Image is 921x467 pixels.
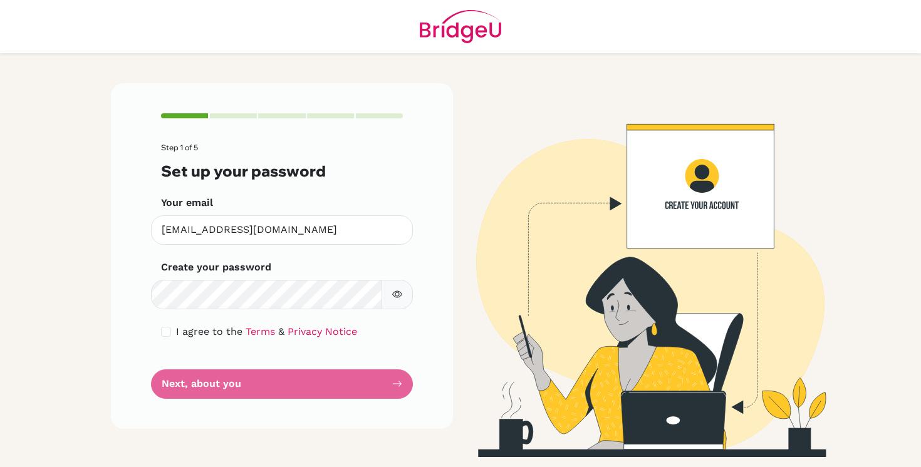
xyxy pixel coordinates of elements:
[161,143,198,152] span: Step 1 of 5
[278,326,284,337] span: &
[288,326,357,337] a: Privacy Notice
[161,195,213,210] label: Your email
[151,215,413,245] input: Insert your email*
[246,326,275,337] a: Terms
[161,162,403,180] h3: Set up your password
[176,326,242,337] span: I agree to the
[161,260,271,275] label: Create your password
